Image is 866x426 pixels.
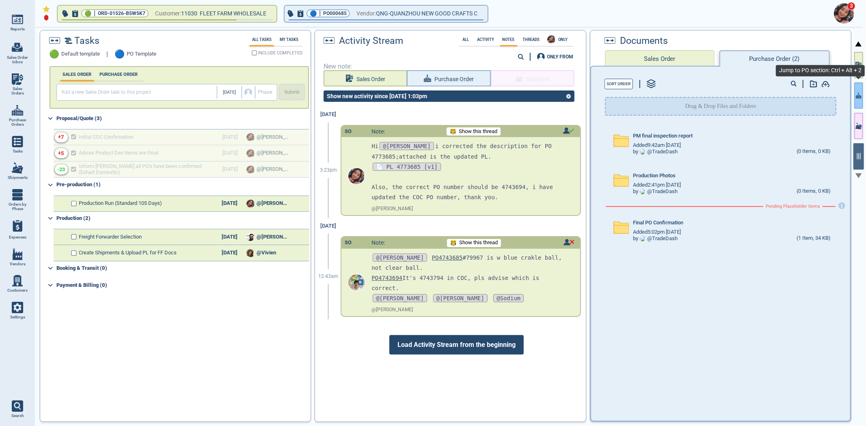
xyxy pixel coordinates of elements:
[633,133,693,139] span: PM final inspection report
[371,128,385,135] span: Note:
[57,279,309,292] div: Payment & Billing (0)
[316,107,341,123] div: [DATE]
[12,249,23,260] img: menu_icon
[434,74,474,84] span: Purchase Order
[7,288,28,293] span: Customers
[94,9,95,17] span: |
[371,273,568,293] p: It's 4743794 in COC, pls advise which is correct.
[605,50,715,67] button: Sales Order
[58,134,64,140] div: +7
[373,163,441,171] span: 📄 PL 4773685 [v1]
[500,37,517,42] label: Notes
[258,89,272,95] span: Phase
[79,200,162,207] span: Production Run (Standard 105 Days)
[834,3,854,24] img: Avatar
[277,37,301,42] label: My Tasks
[345,240,352,246] div: SO
[6,55,28,65] span: Sales Order Inbox
[58,86,217,99] input: Add a new Sales Order task to this project
[58,6,276,22] button: 🟢|ORD-01526-B5W5K7Customer:11030 FLEET FARM WHOLESALE
[8,175,28,180] span: Shipments
[12,275,23,286] img: menu_icon
[11,413,24,418] span: Search
[371,239,385,246] span: Note:
[257,234,289,240] span: @[PERSON_NAME]
[181,9,200,19] span: 11030
[155,9,181,19] span: Customer:
[348,168,365,184] img: Avatar
[9,235,26,240] span: Expenses
[50,49,60,59] span: 🟢
[459,240,498,246] span: Show this thread
[12,302,23,313] img: menu_icon
[345,129,352,135] div: SO
[12,189,23,200] img: menu_icon
[115,49,125,59] span: 🔵
[320,168,337,173] span: 3:23pm
[58,151,64,157] div: +5
[57,179,309,191] div: Pre-production (1)
[57,212,309,225] div: Production (2)
[633,236,678,242] div: by @ TradeDash
[324,63,578,70] span: New note:
[633,220,683,226] span: Final PO Confirmation
[12,14,23,25] img: menu_icon
[810,80,817,88] img: add-document
[246,233,255,241] img: Avatar
[246,249,255,257] img: Avatar
[633,182,681,188] span: Added 2:41pm [DATE]
[380,142,434,150] span: @[PERSON_NAME]
[57,262,309,275] div: Booking & Transit (0)
[633,149,678,155] div: by @ TradeDash
[257,250,276,256] span: @Vivien
[371,275,402,281] u: PO4743694
[107,51,108,58] span: |
[6,86,28,96] span: Sales Orders
[563,127,574,134] img: unread icon
[215,250,244,256] div: [DATE]
[389,335,524,355] span: Load Activity Stream from the beginning
[257,200,289,207] span: @[PERSON_NAME]
[12,73,23,85] img: menu_icon
[450,128,456,135] img: Tiger_Face
[285,6,488,22] button: 🔵|PO000685Vendor:QNG-QUANZHOU NEW GOOD CRAFTS C
[433,294,488,302] span: @[PERSON_NAME]
[371,182,568,202] p: Also, the correct PO number should be 4743694, i have updated the COC PO number, thank you.
[432,254,463,261] u: PO4743685
[12,162,23,174] img: menu_icon
[84,11,91,16] span: 🟢
[371,206,413,212] span: @ [PERSON_NAME]
[324,93,430,99] div: Show new activity since [DATE] 1:03pm
[564,239,574,245] img: unread icon
[373,254,427,262] span: @[PERSON_NAME]
[310,11,317,16] span: 🔵
[373,294,427,302] span: @[PERSON_NAME]
[97,72,140,77] label: PURCHASE ORDER
[316,218,341,234] div: [DATE]
[12,136,23,147] img: menu_icon
[460,37,472,42] label: All
[12,105,23,116] img: menu_icon
[98,9,145,17] span: ORD-01526-B5W5K7
[797,188,831,195] div: (0 Items, 0 KB)
[356,74,385,84] span: Sales Order
[250,37,274,42] label: All Tasks
[75,36,100,46] span: Tasks
[371,141,568,161] p: Hi i corrected the description for PO 4773685;attached is the updated PL.
[44,14,49,21] img: diamond
[797,148,831,155] div: (0 Items, 0 KB)
[407,70,490,86] button: Purchase Order
[319,9,321,17] span: |
[10,315,25,320] span: Settings
[339,36,403,46] span: Activity Stream
[640,236,646,241] img: Avatar
[348,274,365,290] img: Avatar
[605,79,633,89] button: Sort Order
[640,189,646,194] img: Avatar
[685,102,756,110] p: Drag & Drop Files and Folders
[79,250,177,256] span: Create Shipments & Upload PL for FF Docs
[556,37,570,42] span: ONLY
[246,200,255,208] img: Avatar
[258,51,302,55] span: INCLUDE COMPLETED
[371,307,413,313] span: @ [PERSON_NAME]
